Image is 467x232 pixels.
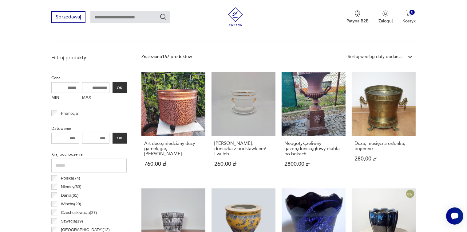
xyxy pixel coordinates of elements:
p: Koszyk [402,18,416,24]
p: Włochy ( 29 ) [61,201,81,207]
button: OK [113,82,127,93]
div: Znaleziono 167 produktów [141,53,192,60]
p: 260,00 zł [214,161,273,167]
label: MAX [82,93,110,103]
button: 0Koszyk [402,10,416,24]
p: Promocja [61,110,78,117]
h3: Art deco,miedziany duży garnek,gar,[PERSON_NAME] [144,141,203,157]
h3: Neogotyk,żeliwny gazon,donica,głowy diabła po bokach [284,141,343,157]
p: Szwecja ( 19 ) [61,218,83,225]
a: Neogotyk,żeliwny gazon,donica,głowy diabła po bokachNeogotyk,żeliwny gazon,donica,głowy diabła po... [282,72,346,179]
p: Cena [51,75,127,81]
p: Polska ( 74 ) [61,175,80,182]
button: Szukaj [160,13,167,21]
label: MIN [51,93,79,103]
a: Seltmann Weiden: doniczka z podstawkiem! Lwi łeb[PERSON_NAME]: doniczka z podstawkiem! Lwi łeb260... [212,72,275,179]
h3: Duża, mosiężna osłonka, pojemnik [354,141,413,151]
img: Patyna - sklep z meblami i dekoracjami vintage [226,7,245,26]
a: Art deco,miedziany duży garnek,gar,saganArt deco,miedziany duży garnek,gar,[PERSON_NAME]760,00 zł [141,72,205,179]
a: Duża, mosiężna osłonka, pojemnikDuża, mosiężna osłonka, pojemnik280,00 zł [352,72,416,179]
div: 0 [410,10,415,15]
p: Zaloguj [378,18,393,24]
a: Sprzedawaj [51,15,85,20]
iframe: Smartsupp widget button [446,207,463,225]
p: 760,00 zł [144,161,203,167]
div: Sortuj według daty dodania [348,53,402,60]
p: Filtruj produkty [51,54,127,61]
h3: [PERSON_NAME]: doniczka z podstawkiem! Lwi łeb [214,141,273,157]
p: Patyna B2B [346,18,369,24]
a: Ikona medaluPatyna B2B [346,10,369,24]
button: Patyna B2B [346,10,369,24]
img: Ikona koszyka [406,10,412,17]
p: 2800,00 zł [284,161,343,167]
p: Czechosłowacja ( 27 ) [61,209,97,216]
button: Sprzedawaj [51,11,85,23]
p: Kraj pochodzenia [51,151,127,158]
button: Zaloguj [378,10,393,24]
img: Ikonka użytkownika [382,10,389,17]
img: Ikona medalu [354,10,361,17]
p: 280,00 zł [354,156,413,161]
p: Datowanie [51,125,127,132]
p: Niemcy ( 63 ) [61,184,81,190]
p: Dania ( 61 ) [61,192,78,199]
button: OK [113,133,127,144]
